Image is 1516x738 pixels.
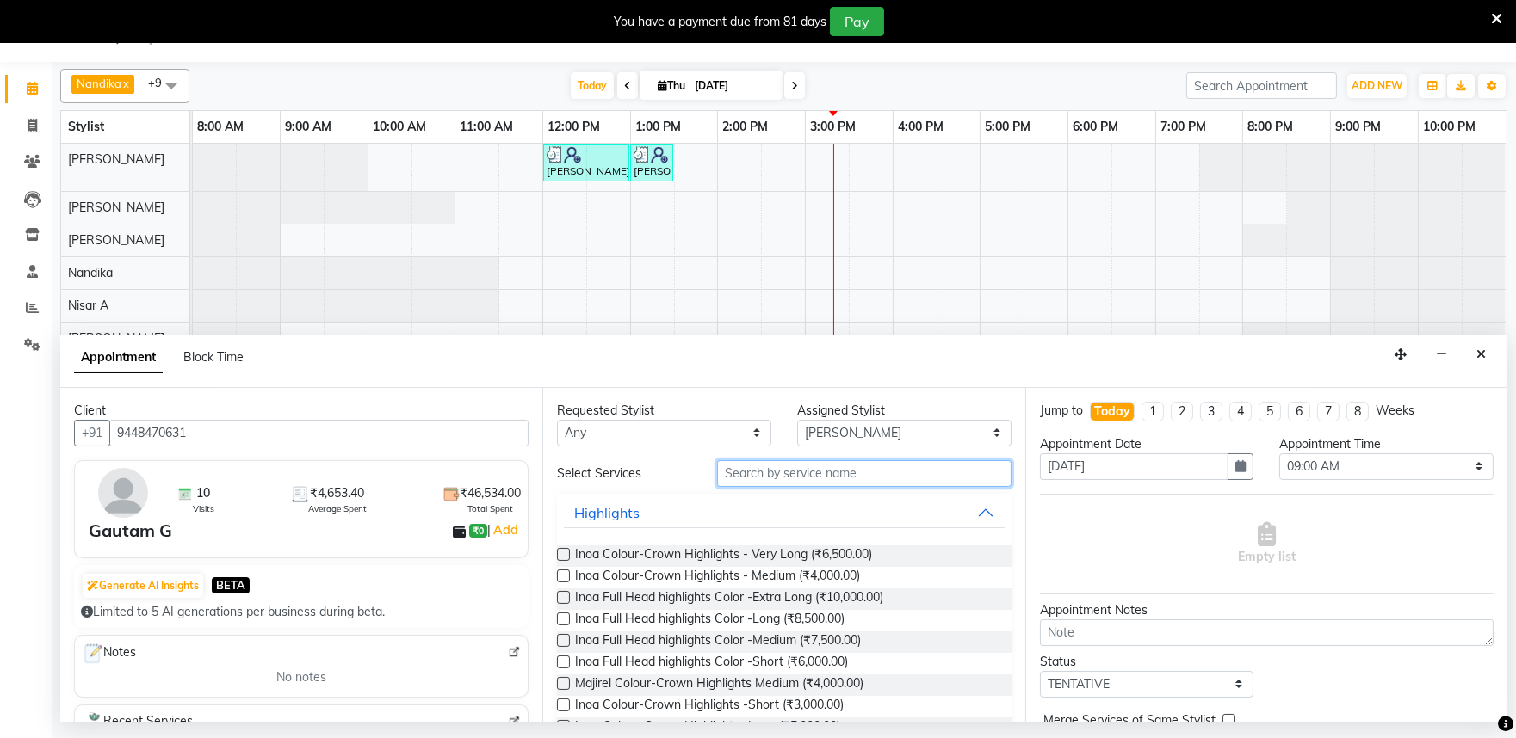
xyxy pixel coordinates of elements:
[310,484,364,502] span: ₹4,653.40
[1331,114,1385,139] a: 9:00 PM
[543,114,604,139] a: 12:00 PM
[1317,402,1340,421] li: 7
[1346,402,1369,421] li: 8
[1142,402,1164,421] li: 1
[564,497,1004,528] button: Highlights
[806,114,860,139] a: 3:00 PM
[82,712,193,733] span: Recent Services
[575,610,845,631] span: Inoa Full Head highlights Color -Long (₹8,500.00)
[571,72,614,99] span: Today
[1229,402,1252,421] li: 4
[575,674,863,696] span: Majirel Colour-Crown Highlights Medium (₹4,000.00)
[81,603,522,621] div: Limited to 5 AI generations per business during beta.
[575,588,883,610] span: Inoa Full Head highlights Color -Extra Long (₹10,000.00)
[1040,653,1254,671] div: Status
[575,631,861,653] span: Inoa Full Head highlights Color -Medium (₹7,500.00)
[1352,79,1402,92] span: ADD NEW
[98,468,148,518] img: avatar
[894,114,948,139] a: 4:00 PM
[1469,341,1494,368] button: Close
[1068,114,1123,139] a: 6:00 PM
[1259,402,1281,421] li: 5
[545,146,628,179] div: [PERSON_NAME], TK03, 12:00 PM-01:00 PM, Hair Cut Men (Senior stylist)
[1040,601,1494,619] div: Appointment Notes
[1171,402,1193,421] li: 2
[1156,114,1210,139] a: 7:00 PM
[193,114,248,139] a: 8:00 AM
[797,402,1012,420] div: Assigned Stylist
[1243,114,1297,139] a: 8:00 PM
[77,77,121,90] span: Nandika
[455,114,517,139] a: 11:00 AM
[1200,402,1222,421] li: 3
[82,643,136,665] span: Notes
[544,464,704,483] div: Select Services
[487,520,521,540] span: |
[1238,522,1296,566] span: Empty list
[575,567,860,588] span: Inoa Colour-Crown Highlights - Medium (₹4,000.00)
[193,502,214,515] span: Visits
[1288,402,1310,421] li: 6
[68,119,104,134] span: Stylist
[631,114,685,139] a: 1:00 PM
[1376,402,1414,420] div: Weeks
[830,7,884,36] button: Pay
[121,77,129,90] a: x
[212,577,250,593] span: BETA
[557,402,771,420] div: Requested Stylist
[717,460,1012,487] input: Search by service name
[1419,114,1480,139] a: 10:00 PM
[1040,435,1254,453] div: Appointment Date
[1043,711,1216,733] span: Merge Services of Same Stylist
[575,653,848,674] span: Inoa Full Head highlights Color -Short (₹6,000.00)
[1094,403,1130,421] div: Today
[68,200,164,215] span: [PERSON_NAME]
[632,146,671,179] div: [PERSON_NAME], TK03, 01:00 PM-01:30 PM, [PERSON_NAME] Shaping
[368,114,430,139] a: 10:00 AM
[718,114,772,139] a: 2:00 PM
[281,114,336,139] a: 9:00 AM
[1347,74,1407,98] button: ADD NEW
[308,502,367,515] span: Average Spent
[1279,435,1494,453] div: Appointment Time
[575,696,844,717] span: Inoa Colour-Crown Highlights -Short (₹3,000.00)
[469,524,487,538] span: ₹0
[460,484,521,502] span: ₹46,534.00
[74,342,163,373] span: Appointment
[83,574,203,598] button: Generate AI Insights
[467,502,513,515] span: Total Spent
[109,420,529,446] input: Search by Name/Mobile/Email/Code
[74,402,529,420] div: Client
[491,520,521,540] a: Add
[68,298,108,313] span: Nisar A
[148,76,175,89] span: +9
[1186,72,1337,99] input: Search Appointment
[653,79,690,92] span: Thu
[690,73,776,99] input: 2025-09-04
[183,349,244,365] span: Block Time
[1040,402,1083,420] div: Jump to
[574,502,640,523] div: Highlights
[575,545,872,567] span: Inoa Colour-Crown Highlights - Very Long (₹6,500.00)
[68,232,164,248] span: [PERSON_NAME]
[74,420,110,446] button: +91
[1040,453,1229,480] input: yyyy-mm-dd
[68,265,113,280] span: Nandika
[89,518,172,544] div: Gautam G
[981,114,1035,139] a: 5:00 PM
[276,668,326,686] span: No notes
[196,484,210,502] span: 10
[68,330,164,346] span: [PERSON_NAME]
[68,151,164,167] span: [PERSON_NAME]
[614,13,826,31] div: You have a payment due from 81 days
